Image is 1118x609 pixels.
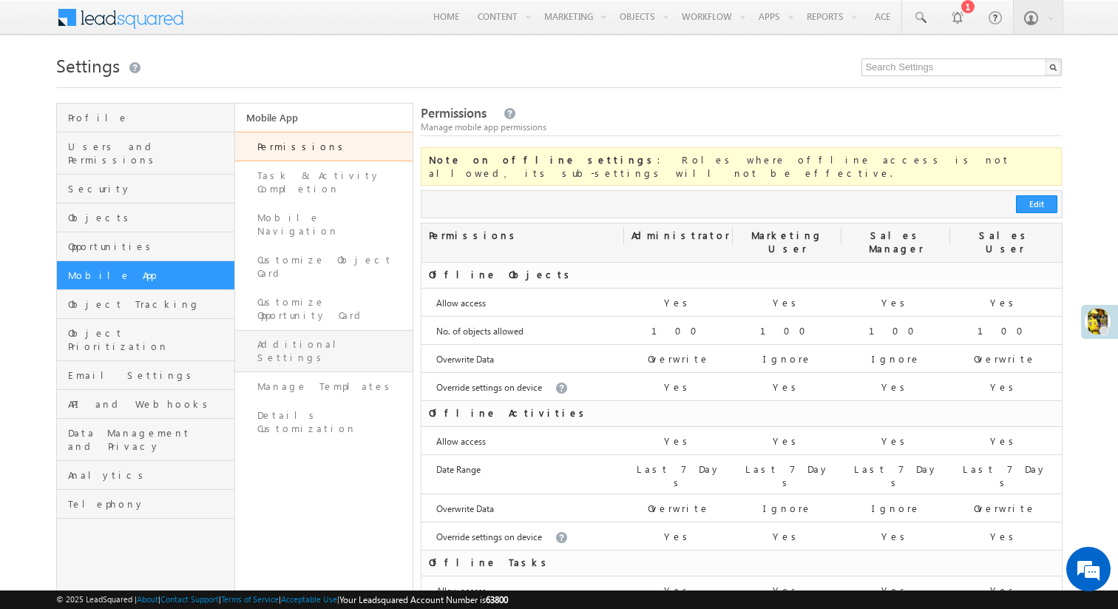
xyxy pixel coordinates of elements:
[68,269,231,282] span: Mobile App
[881,584,910,597] label: Yes
[68,297,231,311] span: Object Tracking
[421,551,624,576] div: Offline Tasks
[773,530,802,543] label: Yes
[68,140,231,166] span: Users and Permissions
[664,530,693,543] label: Yes
[68,240,231,253] span: Opportunities
[436,531,542,544] label: Override settings on device
[958,462,1051,489] label: Last 7 Days
[57,319,234,361] a: Object Prioritization
[57,490,234,519] a: Telephony
[235,288,413,330] a: Customize Opportunity Card
[235,161,413,203] a: Task & Activity Completion
[760,324,815,337] label: 100
[421,263,624,288] div: Offline Objects
[664,380,693,394] label: Yes
[990,530,1019,543] label: Yes
[68,211,231,224] span: Objects
[773,434,802,448] label: Yes
[56,593,508,607] span: © 2025 LeadSquared | | | | |
[339,594,508,605] span: Your Leadsquared Account Number is
[648,502,710,515] label: Overwrite
[631,462,725,489] label: Last 7 Days
[57,175,234,203] a: Security
[436,463,481,477] label: Date Range
[56,53,120,77] span: Settings
[68,369,231,382] span: Email Settings
[974,352,1036,366] label: Overwrite
[137,594,158,604] a: About
[773,380,802,394] label: Yes
[869,324,924,337] label: 100
[849,462,943,489] label: Last 7 Days
[950,223,1059,262] div: Sales User
[68,468,231,482] span: Analytics
[990,380,1019,394] label: Yes
[990,434,1019,448] label: Yes
[436,325,524,338] label: No. of objects allowed
[235,246,413,288] a: Customize Object Card
[872,502,921,515] label: Ignore
[841,223,950,262] div: Sales Manager
[68,111,231,124] span: Profile
[990,296,1019,309] label: Yes
[436,435,486,448] label: Allow access
[57,261,234,290] a: Mobile App
[881,380,910,394] label: Yes
[68,497,231,511] span: Telephony
[763,352,812,366] label: Ignore
[421,223,624,249] div: Permissions
[486,594,508,605] span: 63800
[436,297,486,310] label: Allow access
[57,361,234,390] a: Email Settings
[68,426,231,453] span: Data Management and Privacy
[235,104,413,132] a: Mobile App
[664,584,693,597] label: Yes
[235,372,413,401] a: Manage Templates
[624,223,733,249] div: Administrator
[436,381,542,394] label: Override settings on device
[281,594,337,604] a: Acceptable Use
[57,104,234,132] a: Profile
[57,232,234,261] a: Opportunities
[648,352,710,366] label: Overwrite
[740,462,834,489] label: Last 7 Days
[773,584,802,597] label: Yes
[68,397,231,411] span: API and Webhooks
[861,58,1062,76] input: Search Settings
[429,153,1010,179] span: : Roles where offline access is not allowed, its sub-settings will not be effective.
[978,324,1032,337] label: 100
[664,434,693,448] label: Yes
[235,132,413,161] a: Permissions
[57,390,234,419] a: API and Webhooks
[974,502,1036,515] label: Overwrite
[57,461,234,490] a: Analytics
[68,182,231,195] span: Security
[57,132,234,175] a: Users and Permissions
[881,296,910,309] label: Yes
[235,203,413,246] a: Mobile Navigation
[221,594,279,604] a: Terms of Service
[1016,195,1057,213] button: Edit
[421,121,1062,134] div: Manage mobile app permissions
[436,502,494,516] label: Overwrite Data
[57,419,234,461] a: Data Management and Privacy
[235,330,413,372] a: Additional Settings
[429,153,657,166] b: Note on offline settings
[57,290,234,319] a: Object Tracking
[68,326,231,353] span: Object Prioritization
[57,203,234,232] a: Objects
[160,594,219,604] a: Contact Support
[421,104,487,121] span: Permissions
[872,352,921,366] label: Ignore
[421,401,624,426] div: Offline Activities
[436,353,494,366] label: Overwrite Data
[881,434,910,448] label: Yes
[773,296,802,309] label: Yes
[235,401,413,443] a: Details Customization
[881,530,910,543] label: Yes
[763,502,812,515] label: Ignore
[733,223,841,262] div: Marketing User
[664,296,693,309] label: Yes
[990,584,1019,597] label: Yes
